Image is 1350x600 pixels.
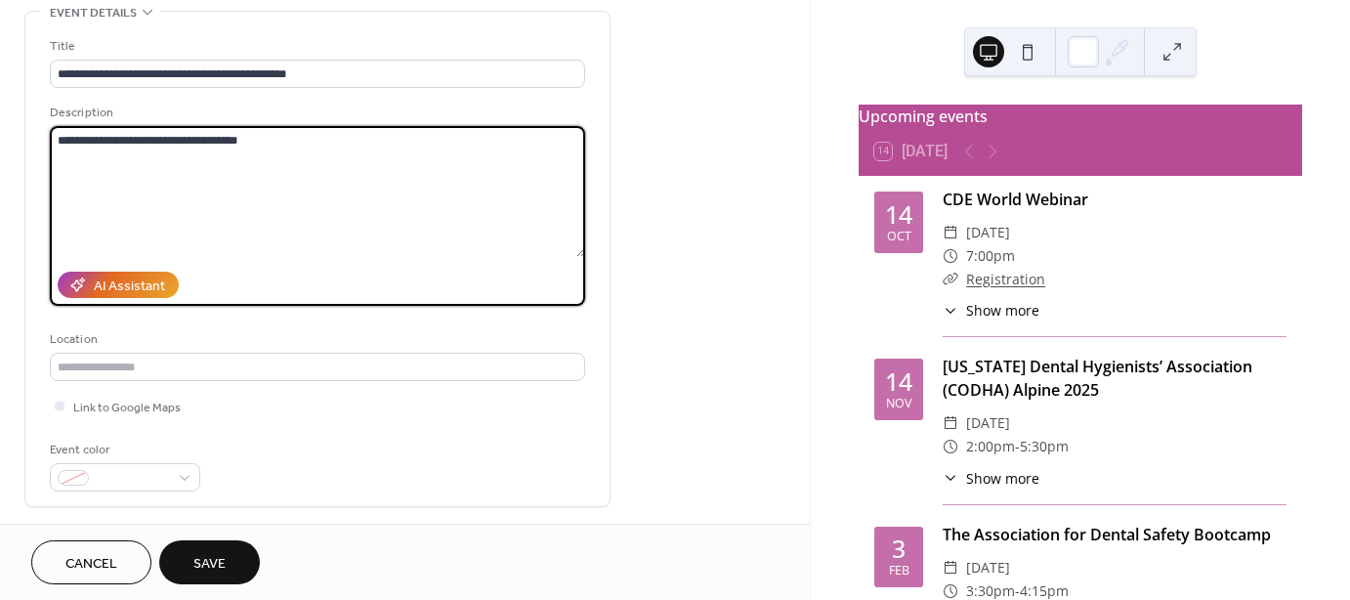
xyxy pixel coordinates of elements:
[943,556,958,579] div: ​
[73,398,181,418] span: Link to Google Maps
[50,329,581,350] div: Location
[193,554,226,575] span: Save
[859,105,1302,128] div: Upcoming events
[966,300,1039,321] span: Show more
[31,540,151,584] button: Cancel
[943,300,1039,321] button: ​Show more
[50,440,196,460] div: Event color
[943,189,1088,210] a: CDE World Webinar
[943,221,958,244] div: ​
[966,270,1045,288] a: Registration
[58,272,179,298] button: AI Assistant
[159,540,260,584] button: Save
[943,524,1271,545] a: The Association for Dental Safety Bootcamp
[943,244,958,268] div: ​
[887,231,911,243] div: Oct
[966,556,1010,579] span: [DATE]
[966,244,1015,268] span: 7:00pm
[943,468,1039,489] button: ​Show more
[892,536,906,561] div: 3
[966,435,1015,458] span: 2:00pm
[1015,435,1020,458] span: -
[966,468,1039,489] span: Show more
[885,369,912,394] div: 14
[943,411,958,435] div: ​
[943,468,958,489] div: ​
[943,300,958,321] div: ​
[50,36,581,57] div: Title
[886,398,911,410] div: Nov
[1020,435,1069,458] span: 5:30pm
[94,277,165,297] div: AI Assistant
[966,221,1010,244] span: [DATE]
[50,3,137,23] span: Event details
[889,565,909,578] div: Feb
[50,103,581,123] div: Description
[885,202,912,227] div: 14
[943,435,958,458] div: ​
[966,411,1010,435] span: [DATE]
[943,355,1287,402] div: [US_STATE] Dental Hygienists’ Association (CODHA) Alpine 2025
[943,268,958,291] div: ​
[65,554,117,575] span: Cancel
